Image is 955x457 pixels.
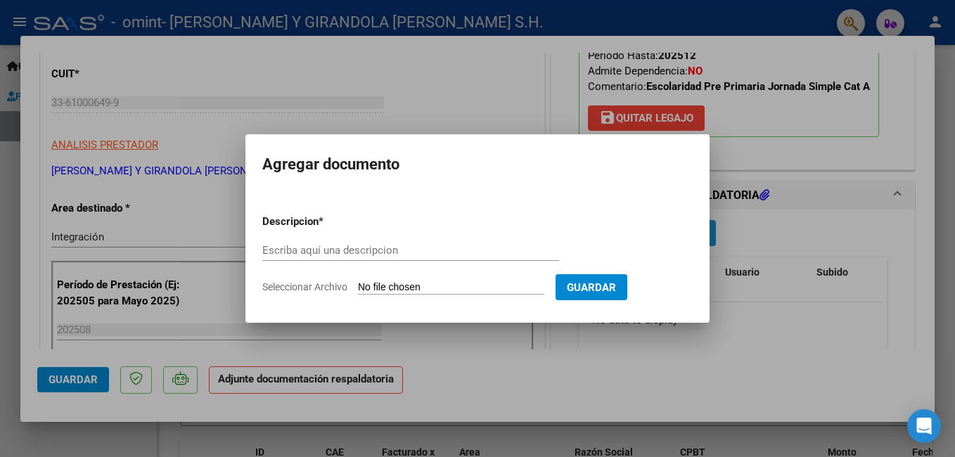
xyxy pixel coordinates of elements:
div: Open Intercom Messenger [907,409,941,443]
span: Seleccionar Archivo [262,281,347,292]
button: Guardar [556,274,627,300]
h2: Agregar documento [262,151,693,178]
span: Guardar [567,281,616,294]
p: Descripcion [262,214,392,230]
